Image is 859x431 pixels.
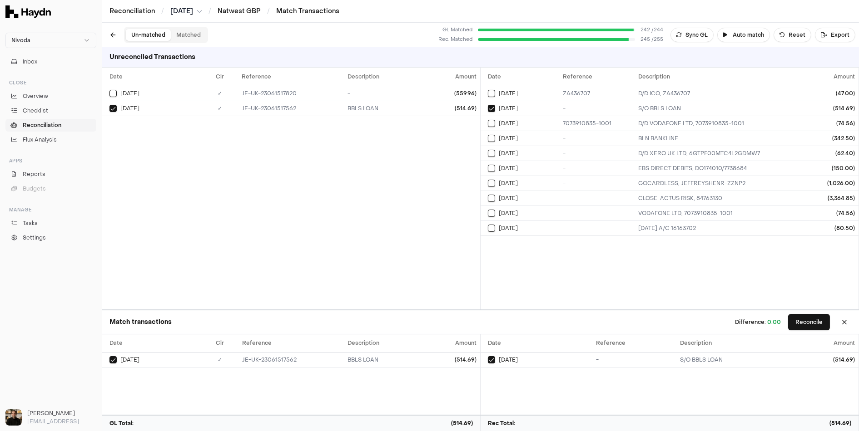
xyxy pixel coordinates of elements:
[635,176,809,191] td: GOCARDLESS, JEFFREYSHENR-ZZNP2
[499,356,518,363] span: [DATE]
[563,150,631,157] div: -
[109,318,172,327] h3: Match transactions
[639,105,806,112] div: S/O BBLS LOAN
[813,150,855,157] div: (62.40)
[488,356,495,363] button: Select reconciliation transaction 25940
[120,105,139,112] span: [DATE]
[5,55,96,68] button: Inbox
[120,356,139,363] span: [DATE]
[27,417,96,426] p: [EMAIL_ADDRESS]
[5,409,22,426] img: Ole Heine
[488,180,495,187] button: Select reconciliation transaction 26126
[639,120,806,127] div: D/D VODAFONE LTD, 7073910835-1001
[499,165,518,172] span: [DATE]
[205,356,235,363] div: ✓
[563,195,631,202] div: -
[488,120,495,127] button: Select reconciliation transaction 25960
[813,210,855,217] div: (74.56)
[242,90,340,97] div: JE-UK-23061517820
[635,191,809,206] td: CLOSE-ACTUS RISK, 84763130
[563,105,631,112] div: -
[834,339,855,347] span: Amount
[813,180,855,187] div: (1,026.00)
[488,105,495,112] button: Select reconciliation transaction 25940
[499,105,518,112] span: [DATE]
[813,120,855,127] div: (74.56)
[635,86,809,101] td: D/D ICO, ZA436707
[829,419,851,427] span: (514.69)
[774,28,811,42] button: Reset
[563,90,631,97] div: ZA436707
[109,7,155,16] a: Reconciliation
[676,353,789,367] td: S/O BBLS LOAN
[499,195,518,202] span: [DATE]
[451,419,473,427] span: (514.69)
[23,121,61,129] span: Reconciliation
[813,105,855,112] div: (514.69)
[120,90,139,97] span: [DATE]
[488,150,495,157] button: Select reconciliation transaction 26056
[670,28,714,42] button: Sync GL
[559,86,635,101] td: ZA436707
[5,231,96,244] a: Settings
[265,6,272,15] span: /
[109,90,117,97] button: Select GL transaction 101241053
[488,135,495,142] button: Select reconciliation transaction 26047
[5,33,96,48] button: Nivoda
[238,101,344,116] td: JE-UK-23061517562
[635,220,809,235] td: 04JUL A/C 16163702
[488,90,495,97] button: Select reconciliation transaction 25944
[639,180,806,187] div: GOCARDLESS, JEFFREYSHENR-ZZNP2
[126,29,171,41] button: Un-matched
[23,107,48,115] span: Checklist
[238,353,344,367] td: JE-UK-23061517562
[635,206,809,220] td: VODAFONE LTD, 7073910835-1001
[499,120,518,127] span: [DATE]
[813,165,855,172] div: (150.00)
[242,105,340,112] div: JE-UK-23061517562
[348,356,415,363] div: BBLS LOAN
[641,26,663,34] span: 242 / 244
[788,314,830,330] button: Reconcile
[499,180,518,187] span: [DATE]
[639,195,806,202] div: CLOSE-ACTUS RISK, 84763130
[422,105,477,112] div: (514.69)
[218,7,261,15] a: Natwest GBP
[455,339,477,347] span: Amount
[102,47,203,67] h3: Unreconciled Transactions
[717,28,770,42] button: Auto match
[348,73,380,80] span: Description
[813,135,855,142] div: (342.50)
[635,161,809,176] td: EBS DIRECT DEBITS, DO174010/7738684
[242,356,340,363] div: JE-UK-23061517562
[23,234,46,242] span: Settings
[488,73,501,80] span: Date
[488,419,515,427] span: Rec Total:
[499,135,518,142] span: [DATE]
[11,37,30,44] span: Nivoda
[422,356,477,363] div: (514.69)
[23,58,37,66] span: Inbox
[344,353,418,367] td: BBLS LOAN
[680,356,785,363] div: S/O BBLS LOAN
[563,135,631,142] div: -
[563,73,592,80] span: Reference
[563,225,631,232] div: -
[635,116,809,131] td: D/D VODAFONE LTD, 7073910835-1001
[5,153,96,168] div: Apps
[348,105,415,112] div: BBLS LOAN
[5,182,96,195] button: Budgets
[109,7,339,16] nav: breadcrumb
[639,150,806,157] div: D/D XERO UK LTD, 6QTPF00MTC4L2GDMW7
[499,90,518,97] span: [DATE]
[735,318,781,326] div: Difference:
[242,73,271,80] span: Reference
[201,68,238,86] th: Clr
[639,135,806,142] div: BLN BANKLINE
[5,119,96,132] a: Reconciliation
[488,225,495,232] button: Select reconciliation transaction 26174
[422,90,477,97] div: (559.96)
[5,217,96,230] a: Tasks
[238,86,344,101] td: JE-UK-23061517820
[596,356,673,363] div: -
